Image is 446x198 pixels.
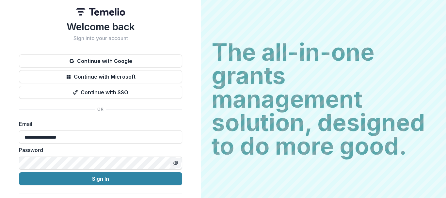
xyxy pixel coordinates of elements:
h2: Sign into your account [19,35,182,41]
label: Password [19,146,178,154]
img: Temelio [76,8,125,16]
button: Continue with Microsoft [19,70,182,83]
button: Sign In [19,172,182,185]
button: Toggle password visibility [170,158,181,168]
label: Email [19,120,178,128]
button: Continue with Google [19,54,182,68]
button: Continue with SSO [19,86,182,99]
h1: Welcome back [19,21,182,33]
